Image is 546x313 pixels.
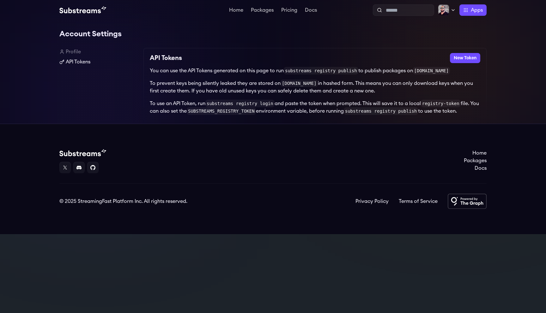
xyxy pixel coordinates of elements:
[187,107,256,115] code: SUBSTREAMS_REGISTRY_TOKEN
[413,67,450,74] code: [DOMAIN_NAME]
[59,198,187,205] div: © 2025 StreamingFast Platform Inc. All rights reserved.
[421,100,461,107] code: registry-token
[344,107,418,115] code: substreams registry publish
[450,53,480,63] button: New Token
[284,67,358,74] code: substreams registry publish
[250,8,275,14] a: Packages
[205,100,275,107] code: substreams registry login
[59,6,106,14] img: Substream's logo
[228,8,245,14] a: Home
[150,53,182,63] h2: API Tokens
[150,80,480,95] p: To prevent keys being silently leaked they are stored on in hashed form. This means you can only ...
[464,157,487,164] a: Packages
[471,6,483,14] span: Apps
[399,198,438,205] a: Terms of Service
[59,28,487,40] h1: Account Settings
[59,48,138,56] a: Profile
[150,67,480,74] p: You can use the API Tokens generated on this page to run to publish packages on
[304,8,318,14] a: Docs
[59,58,138,66] a: API Tokens
[281,80,318,87] code: [DOMAIN_NAME]
[448,194,487,209] img: Powered by The Graph
[464,164,487,172] a: Docs
[280,8,299,14] a: Pricing
[355,198,389,205] a: Privacy Policy
[150,100,480,115] p: To use an API Token, run and paste the token when prompted. This will save it to a local file. Yo...
[59,149,106,157] img: Substream's logo
[438,4,449,16] img: Profile
[464,149,487,157] a: Home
